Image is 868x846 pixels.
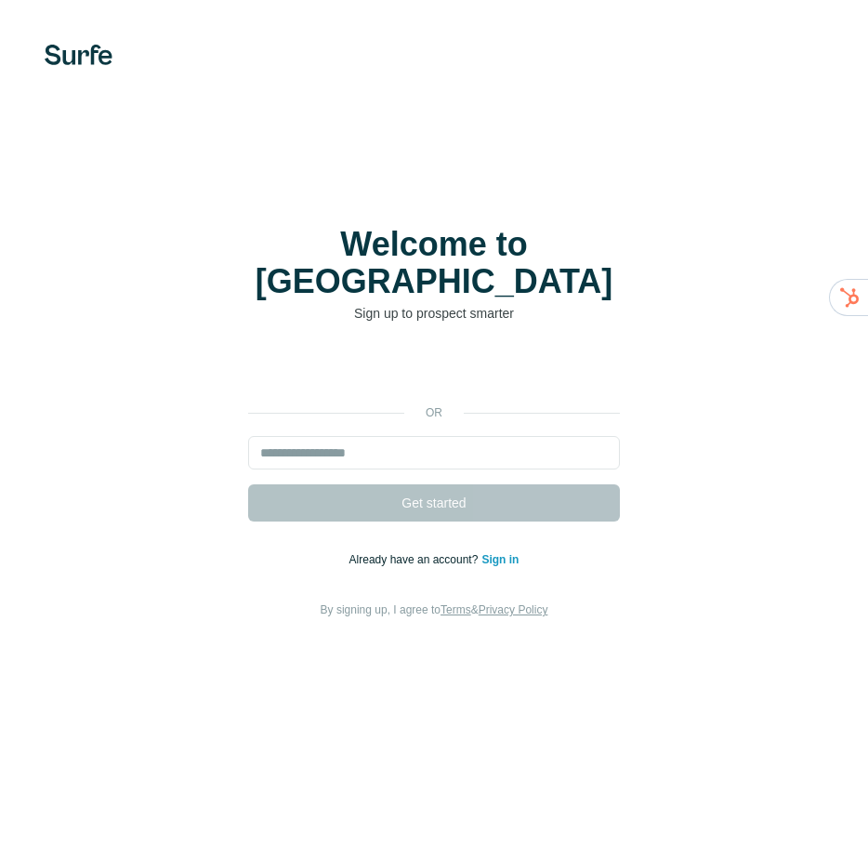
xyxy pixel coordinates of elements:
[404,404,464,421] p: or
[239,350,629,391] iframe: Sign in with Google Button
[479,603,548,616] a: Privacy Policy
[45,45,112,65] img: Surfe's logo
[481,553,519,566] a: Sign in
[248,226,620,300] h1: Welcome to [GEOGRAPHIC_DATA]
[248,304,620,323] p: Sign up to prospect smarter
[349,553,482,566] span: Already have an account?
[321,603,548,616] span: By signing up, I agree to &
[441,603,471,616] a: Terms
